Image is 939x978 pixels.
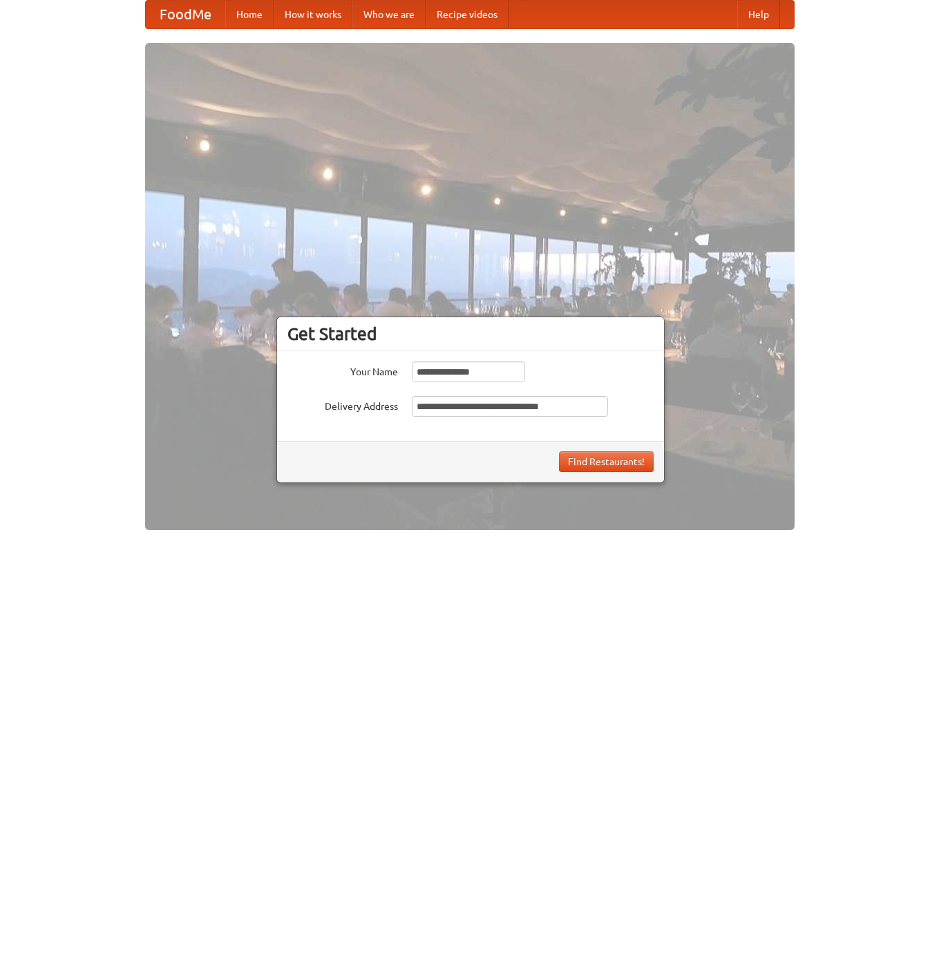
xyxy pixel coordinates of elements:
label: Your Name [287,361,398,379]
a: FoodMe [146,1,225,28]
a: Who we are [352,1,426,28]
h3: Get Started [287,323,654,344]
a: Home [225,1,274,28]
a: How it works [274,1,352,28]
a: Recipe videos [426,1,509,28]
a: Help [737,1,780,28]
button: Find Restaurants! [559,451,654,472]
label: Delivery Address [287,396,398,413]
